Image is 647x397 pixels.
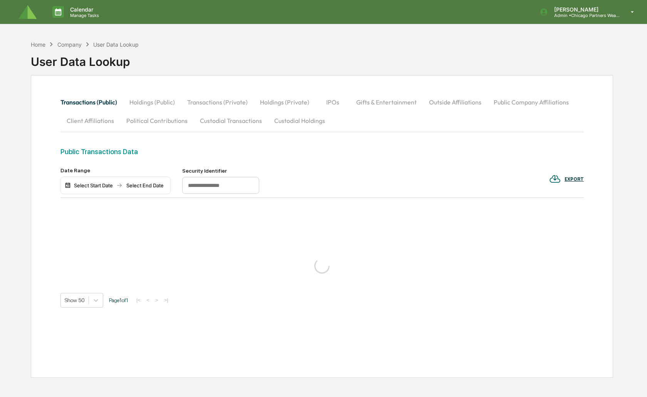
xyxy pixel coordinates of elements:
button: Outside Affiliations [423,93,488,111]
button: Transactions (Public) [60,93,123,111]
button: > [153,297,161,303]
button: Political Contributions [120,111,194,130]
button: Custodial Holdings [268,111,331,130]
div: EXPORT [565,177,584,182]
button: Public Company Affiliations [488,93,575,111]
img: logo [18,5,37,19]
span: Page 1 of 1 [109,297,128,303]
button: Holdings (Public) [123,93,181,111]
p: Manage Tasks [64,13,103,18]
button: Client Affiliations [60,111,120,130]
p: Admin • Chicago Partners Wealth Advisors [548,13,620,18]
button: Holdings (Private) [254,93,315,111]
div: Public Transactions Data [60,148,584,156]
div: User Data Lookup [93,41,139,48]
div: User Data Lookup [31,49,139,69]
div: Date Range [60,167,171,173]
button: |< [134,297,143,303]
div: Company [57,41,82,48]
button: < [144,297,152,303]
p: Calendar [64,6,103,13]
div: Select Start Date [72,182,115,188]
img: arrow right [116,182,122,188]
button: Custodial Transactions [194,111,268,130]
div: secondary tabs example [60,93,584,130]
img: calendar [65,182,71,188]
p: [PERSON_NAME] [548,6,620,13]
div: Select End Date [124,182,166,188]
button: Gifts & Entertainment [350,93,423,111]
div: Security Identifier [182,168,259,174]
button: >| [162,297,171,303]
button: Transactions (Private) [181,93,254,111]
div: Home [31,41,45,48]
button: IPOs [315,93,350,111]
img: EXPORT [549,173,561,185]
